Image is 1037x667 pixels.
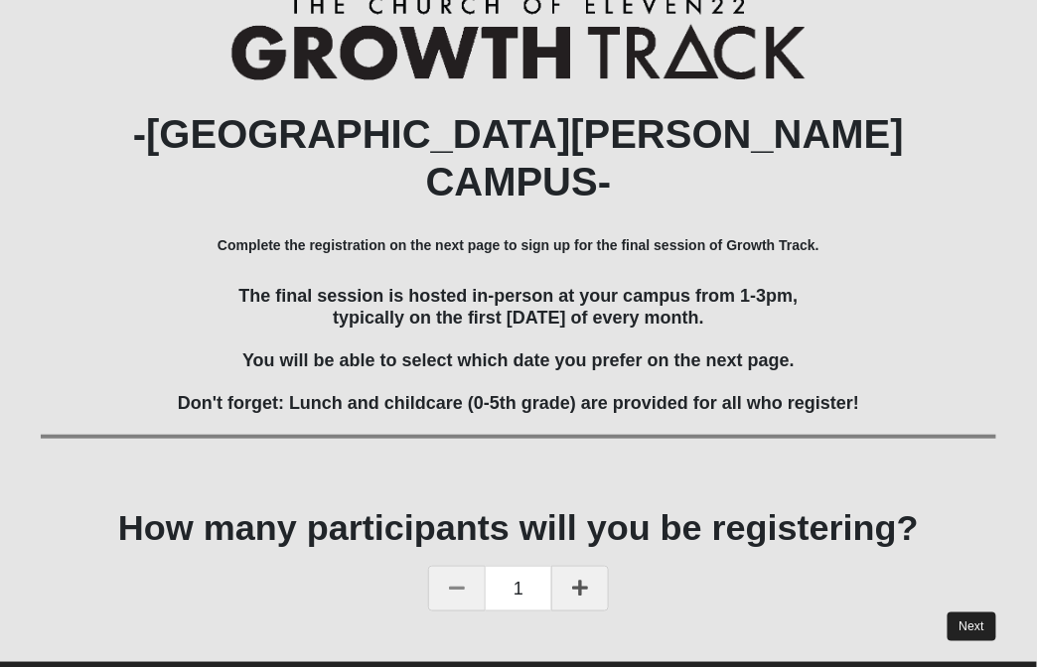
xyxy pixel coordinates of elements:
span: You will be able to select which date you prefer on the next page. [242,350,795,370]
span: typically on the first [DATE] of every month. [333,308,704,328]
h1: How many participants will you be registering? [41,506,996,549]
span: 1 [486,566,551,611]
a: Next [948,612,996,641]
span: The final session is hosted in-person at your campus from 1-3pm, [238,286,798,306]
span: Don't forget: Lunch and childcare (0-5th grade) are provided for all who register! [178,393,859,413]
b: Complete the registration on the next page to sign up for the final session of Growth Track. [218,237,819,253]
b: -[GEOGRAPHIC_DATA][PERSON_NAME] CAMPUS- [133,112,904,203]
